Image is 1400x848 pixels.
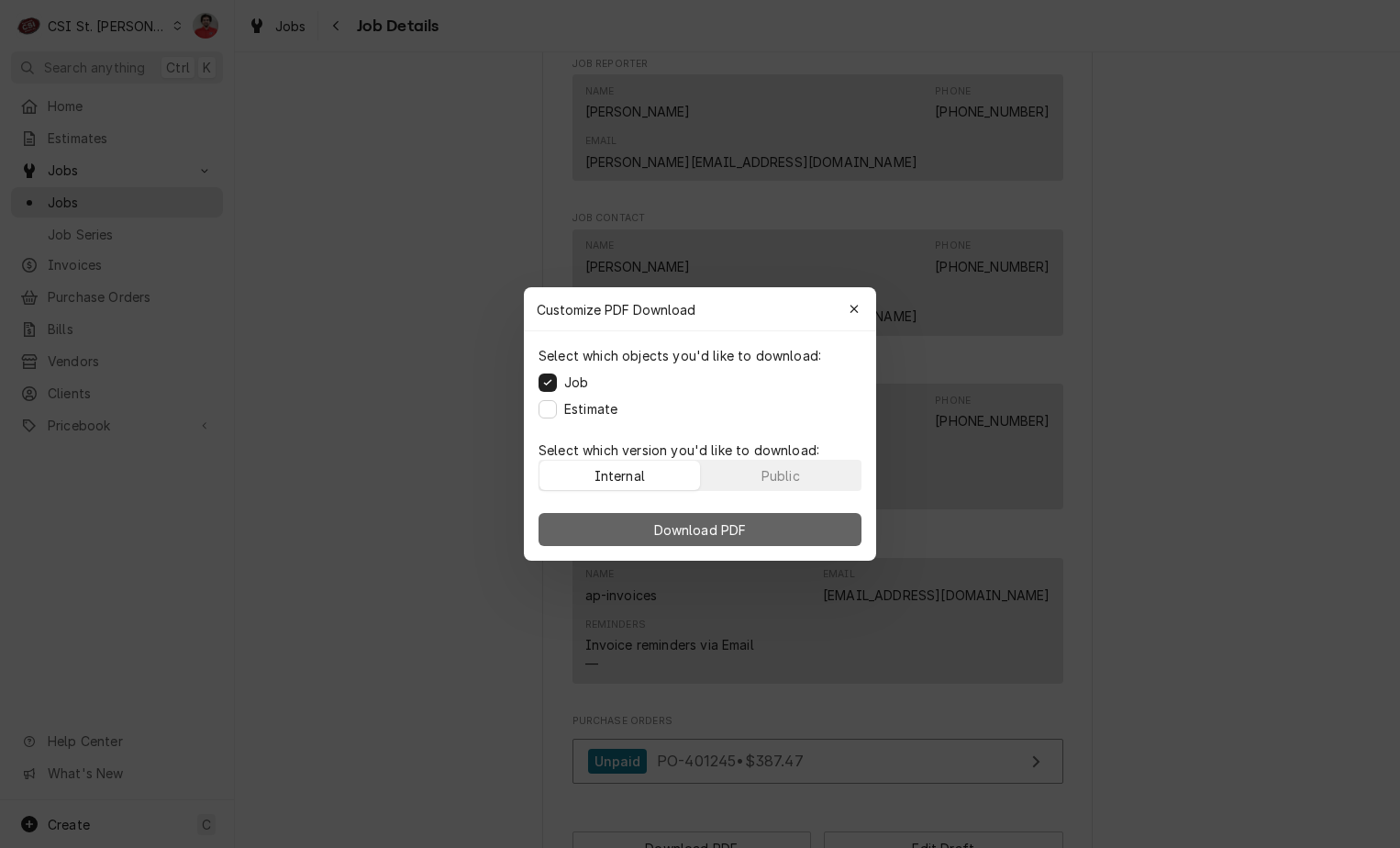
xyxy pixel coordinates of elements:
p: Select which objects you'd like to download: [539,346,821,365]
label: Estimate [564,399,617,418]
div: Customize PDF Download [524,287,876,331]
p: Select which version you'd like to download: [539,441,861,460]
div: Internal [594,466,645,485]
div: Public [761,466,800,485]
button: Download PDF [539,513,861,546]
span: Download PDF [650,520,750,540]
label: Job [564,373,588,392]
